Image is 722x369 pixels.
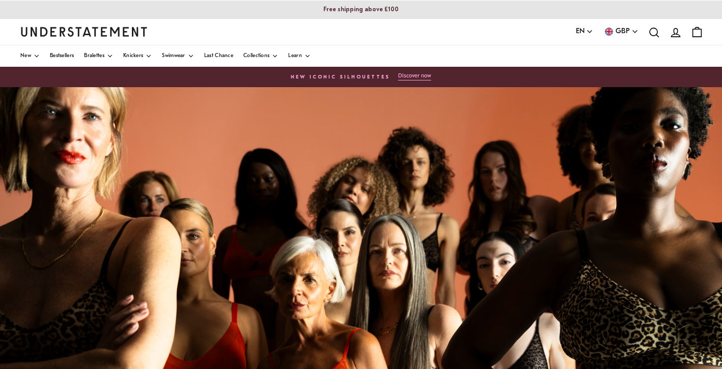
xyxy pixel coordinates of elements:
[123,45,152,67] a: Knickers
[288,54,302,59] span: Learn
[162,45,193,67] a: Swimwear
[50,45,74,67] a: Bestsellers
[84,45,113,67] a: Bralettes
[398,73,431,80] p: Discover now
[20,45,40,67] a: New
[204,45,233,67] a: Last Chance
[10,70,712,84] a: New Iconic Silhouettes Discover now
[603,26,638,37] button: GBP
[243,54,269,59] span: Collections
[243,45,278,67] a: Collections
[576,26,585,37] span: EN
[20,54,31,59] span: New
[162,54,185,59] span: Swimwear
[123,54,143,59] span: Knickers
[616,26,630,37] span: GBP
[20,27,148,36] a: Understatement Homepage
[50,54,74,59] span: Bestsellers
[288,45,311,67] a: Learn
[84,54,104,59] span: Bralettes
[576,26,593,37] button: EN
[291,74,390,81] h6: New Iconic Silhouettes
[204,54,233,59] span: Last Chance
